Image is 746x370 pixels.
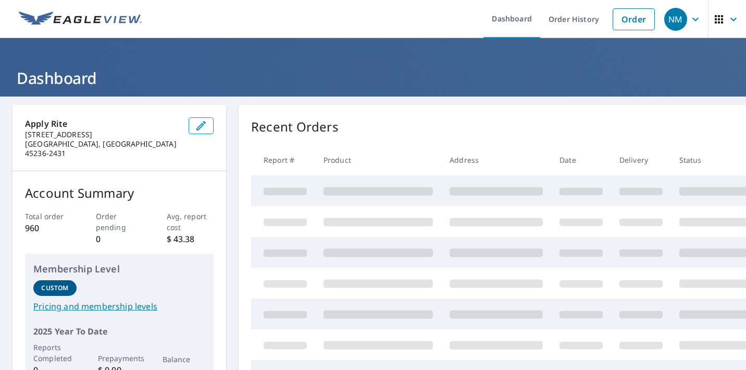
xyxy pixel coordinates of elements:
p: Total order [25,211,72,222]
p: Avg. report cost [167,211,214,233]
th: Date [551,145,611,175]
p: Order pending [96,211,143,233]
p: $ 43.38 [167,233,214,245]
p: Account Summary [25,184,214,202]
a: Order [613,8,655,30]
p: Balance [163,354,206,365]
p: Recent Orders [251,117,339,136]
th: Report # [251,145,315,175]
p: 0 [96,233,143,245]
p: [STREET_ADDRESS] [25,130,180,139]
th: Address [441,145,551,175]
p: Custom [41,283,68,293]
p: Reports Completed [33,342,77,364]
th: Product [315,145,441,175]
p: 2025 Year To Date [33,325,205,338]
th: Delivery [611,145,671,175]
p: 960 [25,222,72,234]
p: Prepayments [98,353,141,364]
h1: Dashboard [13,67,733,89]
p: [GEOGRAPHIC_DATA], [GEOGRAPHIC_DATA] 45236-2431 [25,139,180,158]
img: EV Logo [19,11,142,27]
p: Membership Level [33,262,205,276]
p: Apply Rite [25,117,180,130]
div: NM [664,8,687,31]
a: Pricing and membership levels [33,300,205,313]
